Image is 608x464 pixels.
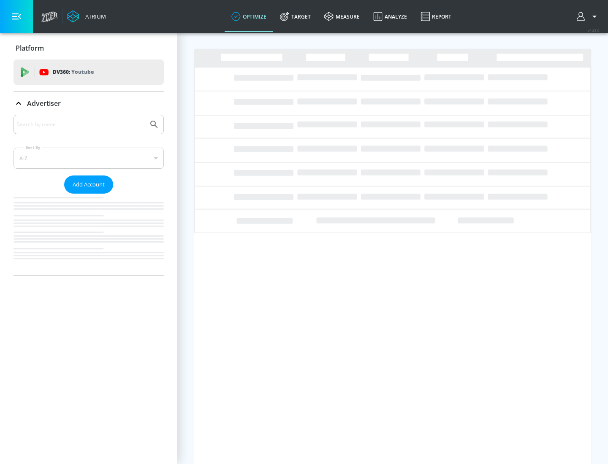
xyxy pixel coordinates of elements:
div: DV360: Youtube [14,59,164,85]
p: Advertiser [27,99,61,108]
a: measure [318,1,366,32]
input: Search by name [17,119,145,130]
a: Analyze [366,1,414,32]
p: DV360: [53,67,94,77]
a: optimize [225,1,273,32]
p: Platform [16,43,44,53]
a: Report [414,1,458,32]
button: Add Account [64,175,113,194]
div: Advertiser [14,115,164,275]
span: Add Account [73,180,105,189]
span: v 4.28.0 [588,28,600,32]
p: Youtube [71,67,94,76]
a: Atrium [67,10,106,23]
div: Advertiser [14,92,164,115]
div: Platform [14,36,164,60]
div: Atrium [82,13,106,20]
nav: list of Advertiser [14,194,164,275]
div: A-Z [14,148,164,169]
label: Sort By [24,145,42,150]
a: Target [273,1,318,32]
